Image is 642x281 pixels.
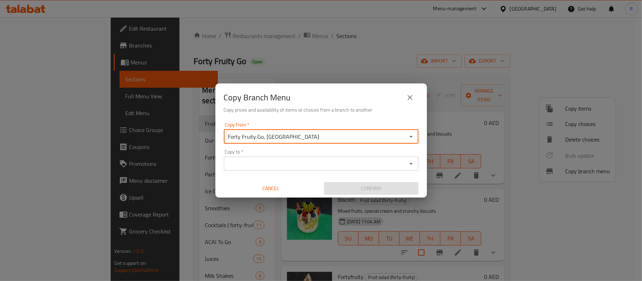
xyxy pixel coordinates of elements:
button: Open [406,159,416,169]
button: Cancel [224,182,318,195]
span: Cancel [227,184,316,193]
h2: Copy Branch Menu [224,92,291,103]
h6: Copy prices and availability of items or choices from a branch to another [224,106,418,114]
button: close [402,89,418,106]
button: Open [406,132,416,142]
